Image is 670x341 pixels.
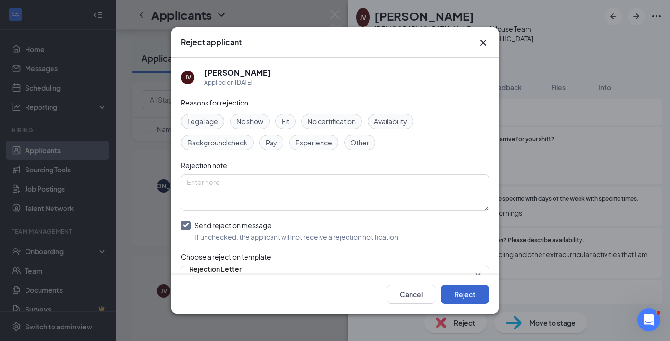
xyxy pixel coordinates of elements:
span: Background check [187,137,247,148]
span: Pay [266,137,277,148]
span: No certification [308,116,356,127]
h3: Reject applicant [181,37,242,48]
div: JV [185,73,191,81]
span: No show [236,116,263,127]
span: Rejection note [181,161,227,170]
iframe: Intercom live chat [637,308,660,331]
span: Choose a rejection template [181,252,271,261]
span: Availability [374,116,407,127]
button: Reject [441,285,489,304]
button: Cancel [387,285,435,304]
span: Fit [282,116,289,127]
span: Reasons for rejection [181,98,248,107]
span: Experience [296,137,332,148]
div: Applied on [DATE] [204,78,271,88]
span: Rejection Letter [189,262,242,276]
h5: [PERSON_NAME] [204,67,271,78]
span: Legal age [187,116,218,127]
span: Other [350,137,369,148]
button: Close [477,37,489,49]
svg: Cross [477,37,489,49]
